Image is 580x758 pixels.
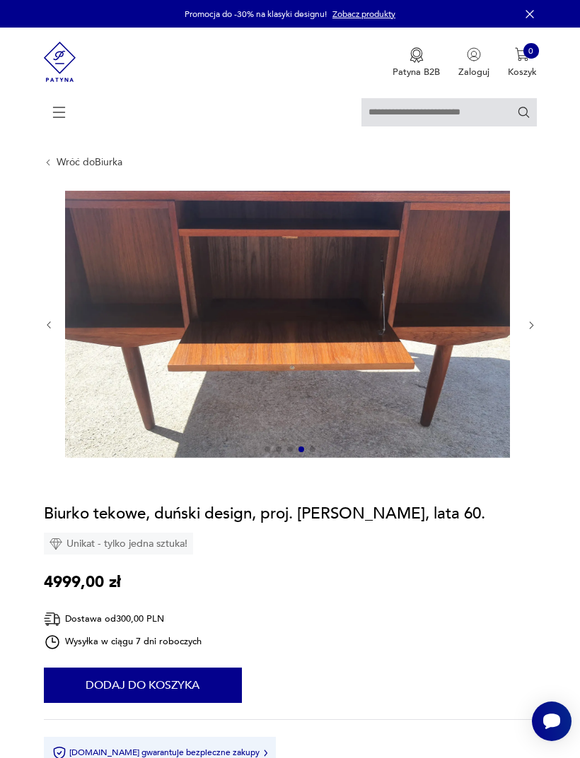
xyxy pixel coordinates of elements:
[332,8,395,20] a: Zobacz produkty
[532,701,572,741] iframe: Smartsupp widget button
[264,750,268,757] img: Ikona strzałki w prawo
[65,191,510,457] img: Zdjęcie produktu Biurko tekowe, duński design, proj. J. Svenstrup, Dania, lata 60.
[517,105,530,119] button: Szukaj
[44,28,76,96] img: Patyna - sklep z meblami i dekoracjami vintage
[393,66,440,78] p: Patyna B2B
[393,47,440,78] button: Patyna B2B
[44,503,485,524] h1: Biurko tekowe, duński design, proj. [PERSON_NAME], lata 60.
[508,47,537,78] button: 0Koszyk
[458,66,489,78] p: Zaloguj
[44,668,242,703] button: Dodaj do koszyka
[393,47,440,78] a: Ikona medaluPatyna B2B
[44,533,193,555] div: Unikat - tylko jedna sztuka!
[467,47,481,61] img: Ikonka użytkownika
[410,47,424,63] img: Ikona medalu
[57,157,122,168] a: Wróć doBiurka
[523,43,539,59] div: 0
[44,610,61,628] img: Ikona dostawy
[508,66,537,78] p: Koszyk
[44,572,121,593] p: 4999,00 zł
[44,634,202,651] div: Wysyłka w ciągu 7 dni roboczych
[458,47,489,78] button: Zaloguj
[50,538,62,550] img: Ikona diamentu
[515,47,529,61] img: Ikona koszyka
[44,610,202,628] div: Dostawa od 300,00 PLN
[185,8,327,20] p: Promocja do -30% na klasyki designu!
